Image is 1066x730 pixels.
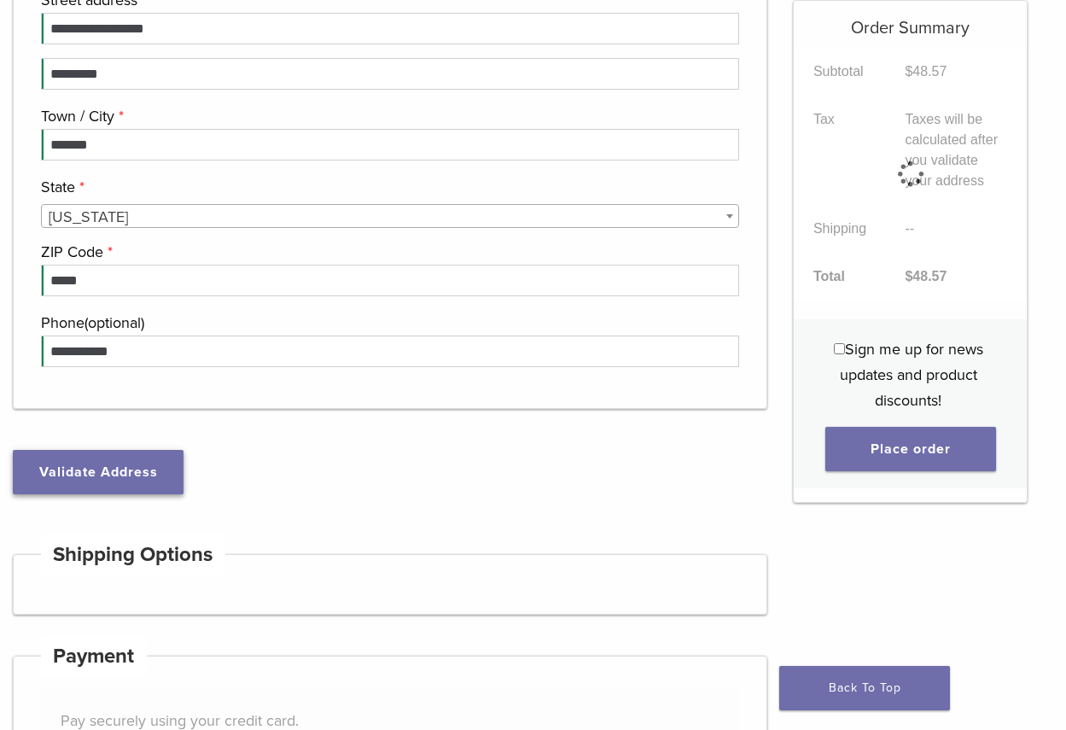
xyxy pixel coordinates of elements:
[840,340,983,410] span: Sign me up for news updates and product discounts!
[42,205,738,229] span: Illinois
[41,534,225,575] h4: Shipping Options
[825,427,996,471] button: Place order
[84,313,144,332] span: (optional)
[779,666,950,710] a: Back To Top
[834,343,845,354] input: Sign me up for news updates and product discounts!
[41,103,735,129] label: Town / City
[13,450,183,494] button: Validate Address
[41,636,147,677] h4: Payment
[41,310,735,336] label: Phone
[41,174,735,200] label: State
[794,1,1027,38] h5: Order Summary
[41,204,739,228] span: State
[41,239,735,265] label: ZIP Code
